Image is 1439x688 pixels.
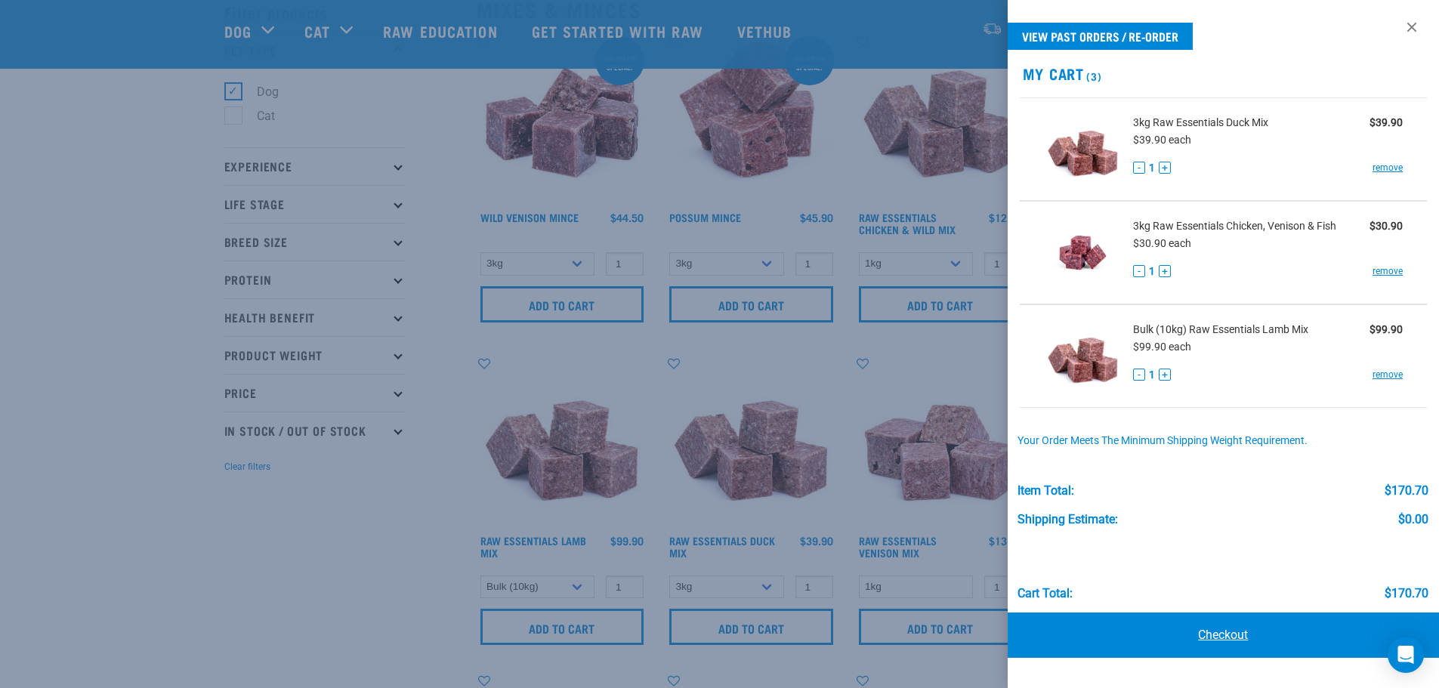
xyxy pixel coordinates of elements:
span: $30.90 each [1133,237,1191,249]
span: 1 [1149,160,1155,176]
button: - [1133,162,1145,174]
div: Cart total: [1017,587,1073,600]
button: + [1159,265,1171,277]
strong: $39.90 [1370,116,1403,128]
button: + [1159,162,1171,174]
strong: $30.90 [1370,220,1403,232]
span: $39.90 each [1133,134,1191,146]
a: remove [1373,264,1403,278]
span: 3kg Raw Essentials Chicken, Venison & Fish [1133,218,1336,234]
span: (3) [1084,73,1101,79]
div: Open Intercom Messenger [1388,637,1424,673]
span: 1 [1149,264,1155,279]
span: Bulk (10kg) Raw Essentials Lamb Mix [1133,322,1308,338]
img: Raw Essentials Duck Mix [1044,110,1122,188]
div: Your order meets the minimum shipping weight requirement. [1017,435,1428,447]
div: $170.70 [1385,587,1428,600]
div: $0.00 [1398,513,1428,526]
img: Raw Essentials Lamb Mix [1044,317,1122,395]
button: + [1159,369,1171,381]
div: $170.70 [1385,484,1428,498]
strong: $99.90 [1370,323,1403,335]
button: - [1133,265,1145,277]
span: $99.90 each [1133,341,1191,353]
a: remove [1373,161,1403,174]
span: 3kg Raw Essentials Duck Mix [1133,115,1268,131]
span: 1 [1149,367,1155,383]
div: Item Total: [1017,484,1074,498]
div: Shipping Estimate: [1017,513,1118,526]
img: Raw Essentials Chicken, Venison & Fish [1044,214,1122,292]
button: - [1133,369,1145,381]
a: View past orders / re-order [1008,23,1193,50]
a: remove [1373,368,1403,381]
